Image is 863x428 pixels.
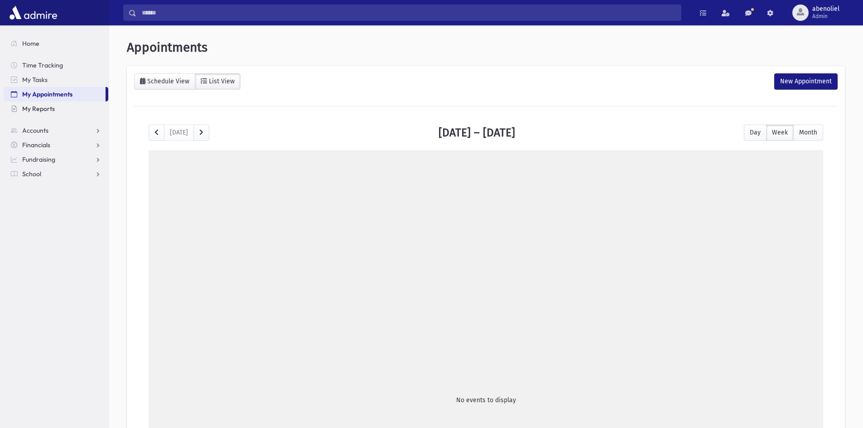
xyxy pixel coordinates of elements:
span: My Tasks [22,76,48,84]
button: [DATE] [164,125,194,141]
span: Home [22,39,39,48]
a: My Tasks [4,72,108,87]
span: Admin [812,13,839,20]
a: Financials [4,138,108,152]
a: Fundraising [4,152,108,167]
span: Time Tracking [22,61,63,69]
button: Week [766,125,794,141]
div: No events to display [456,395,516,405]
div: Schedule View [145,77,189,85]
span: Financials [22,141,50,149]
a: My Reports [4,101,108,116]
a: List View [195,73,241,90]
span: Fundraising [22,155,55,164]
span: School [22,170,41,178]
h2: [DATE] – [DATE] [439,126,515,139]
span: My Appointments [22,90,72,98]
button: Day [744,125,767,141]
a: My Appointments [4,87,106,101]
a: Home [4,36,108,51]
a: Schedule View [134,73,195,90]
div: New Appointment [774,73,838,90]
button: next [193,125,209,141]
a: Accounts [4,123,108,138]
div: List View [207,77,235,85]
span: abenoliel [812,5,839,13]
button: prev [149,125,164,141]
button: Month [793,125,823,141]
span: Accounts [22,126,48,135]
span: Appointments [127,40,207,55]
a: School [4,167,108,181]
a: Time Tracking [4,58,108,72]
input: Search [136,5,681,21]
span: My Reports [22,105,55,113]
img: AdmirePro [7,4,59,22]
